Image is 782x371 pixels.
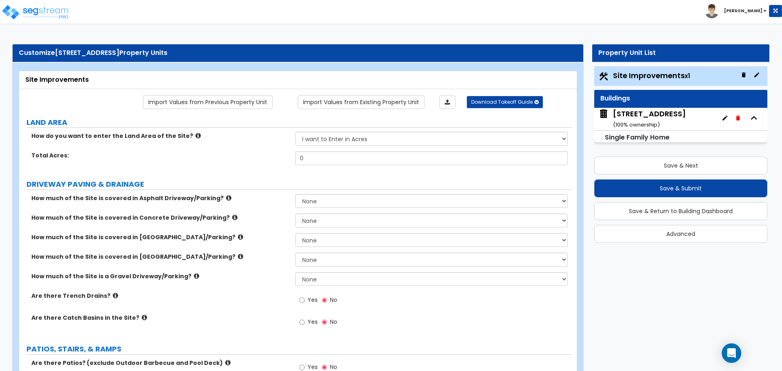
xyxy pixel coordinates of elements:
[322,296,327,305] input: No
[467,96,543,108] button: Download Takeoff Guide
[143,95,272,109] a: Import the dynamic attribute values from previous properties.
[594,179,767,197] button: Save & Submit
[31,151,289,159] label: Total Acres:
[19,48,577,58] div: Customize Property Units
[594,202,767,220] button: Save & Return to Building Dashboard
[722,343,741,363] div: Open Intercom Messenger
[685,72,690,80] small: x1
[598,109,686,129] span: 12226 SW Roma Circle
[195,133,201,139] i: click for more info!
[31,292,289,300] label: Are there Trench Drains?
[31,233,289,241] label: How much of the Site is covered in [GEOGRAPHIC_DATA]/Parking?
[308,296,318,304] span: Yes
[600,94,761,103] div: Buildings
[225,360,231,366] i: click for more info!
[308,363,318,371] span: Yes
[26,179,572,190] label: DRIVEWAY PAVING & DRAINAGE
[142,314,147,321] i: click for more info!
[594,225,767,243] button: Advanced
[31,194,289,202] label: How much of the Site is covered in Asphalt Driveway/Parking?
[598,71,609,82] img: Construction.png
[25,75,571,85] div: Site Improvements
[594,157,767,175] button: Save & Next
[26,117,572,128] label: LAND AREA
[330,296,337,304] span: No
[31,359,289,367] label: Are there Patios? (exclude Outdoor Barbecue and Pool Deck)
[330,363,337,371] span: No
[322,318,327,327] input: No
[194,273,199,279] i: click for more info!
[238,253,243,260] i: click for more info!
[330,318,337,326] span: No
[31,214,289,222] label: How much of the Site is covered in Concrete Driveway/Parking?
[226,195,231,201] i: click for more info!
[613,109,686,129] div: [STREET_ADDRESS]
[724,8,762,14] b: [PERSON_NAME]
[613,70,690,81] span: Site Improvements
[705,4,719,18] img: avatar.png
[613,121,660,129] small: ( 100 % ownership)
[471,98,533,105] span: Download Takeoff Guide
[31,314,289,322] label: Are there Catch Basins in the Site?
[31,132,289,140] label: How do you want to enter the Land Area of the Site?
[26,344,572,354] label: PATIOS, STAIRS, & RAMPS
[298,95,424,109] a: Import the dynamic attribute values from existing properties.
[31,272,289,280] label: How much of the Site is a Gravel Driveway/Parking?
[31,253,289,261] label: How much of the Site is covered in [GEOGRAPHIC_DATA]/Parking?
[299,318,305,327] input: Yes
[238,234,243,240] i: click for more info!
[439,95,455,109] a: Import the dynamic attributes value through Excel sheet
[299,296,305,305] input: Yes
[1,4,70,20] img: logo_pro_r.png
[605,133,670,142] small: Single Family Home
[232,214,237,220] i: click for more info!
[598,109,609,119] img: building.svg
[308,318,318,326] span: Yes
[55,48,119,57] span: [STREET_ADDRESS]
[113,292,118,299] i: click for more info!
[598,48,763,58] div: Property Unit List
